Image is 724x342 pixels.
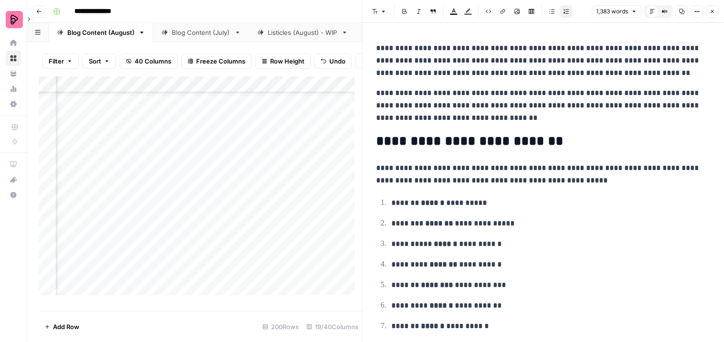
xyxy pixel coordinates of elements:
button: Undo [315,53,352,69]
div: 19/40 Columns [303,319,362,334]
span: Freeze Columns [196,56,245,66]
span: 1,383 words [596,7,628,16]
a: Settings [6,96,21,112]
a: Usage [6,81,21,96]
a: Blog Content (August) [49,23,153,42]
a: Blog Content (July) [153,23,249,42]
a: Home [6,35,21,51]
a: Your Data [6,66,21,81]
button: 40 Columns [120,53,178,69]
button: Help + Support [6,187,21,203]
button: 1,383 words [592,5,641,18]
span: Add Row [53,322,79,331]
button: Workspace: Preply [6,8,21,32]
a: Blog Content (May) [356,23,452,42]
button: Sort [83,53,116,69]
button: What's new? [6,172,21,187]
span: Filter [49,56,64,66]
a: Browse [6,51,21,66]
img: Preply Logo [6,11,23,28]
a: AirOps Academy [6,157,21,172]
button: Add Row [39,319,85,334]
div: Listicles (August) - WIP [268,28,337,37]
div: Blog Content (August) [67,28,135,37]
span: Row Height [270,56,304,66]
span: Undo [329,56,346,66]
a: Listicles (August) - WIP [249,23,356,42]
span: 40 Columns [135,56,171,66]
button: Freeze Columns [181,53,252,69]
span: Sort [89,56,101,66]
button: Row Height [255,53,311,69]
button: Filter [42,53,79,69]
div: 200 Rows [259,319,303,334]
div: Blog Content (July) [172,28,231,37]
